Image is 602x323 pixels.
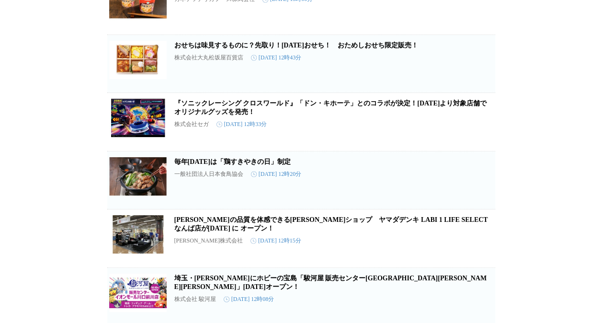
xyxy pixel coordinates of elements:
a: おせちは味見するものに？先取り！[DATE]おせち！ おためしおせち限定販売！ [174,41,418,48]
img: おせちは味見するものに？先取り！２０２６年おせち！ おためしおせち限定販売！ [109,41,167,79]
img: 埼玉・川口にホビーの宝島「駿河屋 販売センターイオンモール川口前川店」10月10日(金)オープン！ [109,274,167,312]
time: [DATE] 12時33分 [216,120,267,128]
time: [DATE] 12時08分 [224,295,274,303]
p: 株式会社 駿河屋 [174,295,216,303]
p: 株式会社大丸松坂屋百貨店 [174,53,243,61]
p: 一般社団法人日本食鳥協会 [174,170,243,178]
a: 毎年[DATE]は「鶏すきやきの日」制定 [174,158,291,165]
a: 『ソニックレーシング クロスワールド』「ドン・キホーテ」とのコラボが決定！[DATE]より対象店舗でオリジナルグッズを発売！ [174,99,487,115]
a: [PERSON_NAME]の品質を体感できる[PERSON_NAME]ショップ ヤマダデンキ LABI 1 LIFE SELECT なんば店が[DATE] に オープン！ [174,216,488,231]
a: 埼玉・[PERSON_NAME]にホビーの宝島「駿河屋 販売センター[GEOGRAPHIC_DATA][PERSON_NAME][PERSON_NAME]」[DATE]オープン！ [174,274,487,290]
img: nishikawaの品質を体感できるnishikawaショップ ヤマダデンキ LABI 1 LIFE SELECT なんば店が9月12日（金） に オープン！ [109,215,167,254]
p: 株式会社セガ [174,120,209,128]
time: [DATE] 12時15分 [250,236,301,244]
img: 毎年10月8日（水）は「鶏すきやきの日」制定 [109,157,167,196]
time: [DATE] 12時20分 [251,170,302,178]
p: [PERSON_NAME]株式会社 [174,236,243,244]
img: 『ソニックレーシング クロスワールド』「ドン・キホーテ」とのコラボが決定！2025年9月27日（土）より対象店舗でオリジナルグッズを発売！ [109,99,167,137]
time: [DATE] 12時43分 [251,53,302,61]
